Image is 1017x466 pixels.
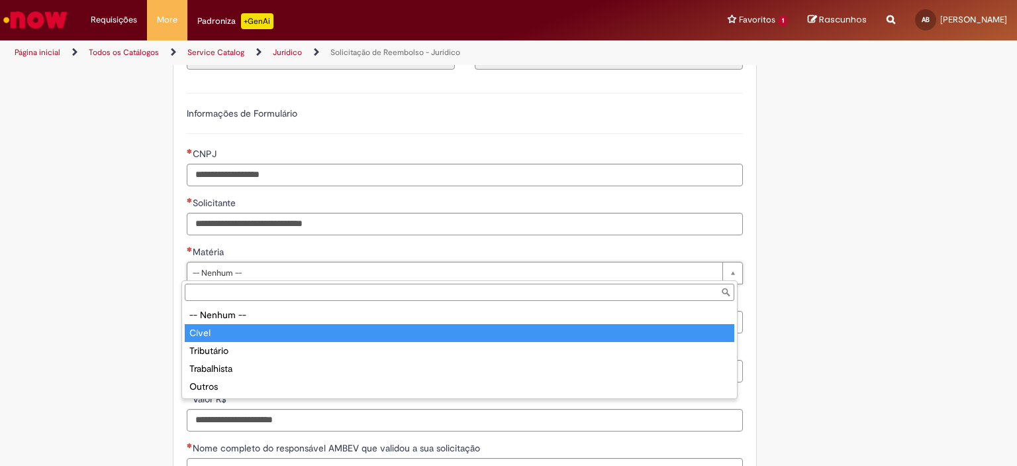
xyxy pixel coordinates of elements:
[185,378,734,396] div: Outros
[185,306,734,324] div: -- Nenhum --
[185,324,734,342] div: Cível
[182,304,737,398] ul: Matéria
[185,360,734,378] div: Trabalhista
[185,342,734,360] div: Tributário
